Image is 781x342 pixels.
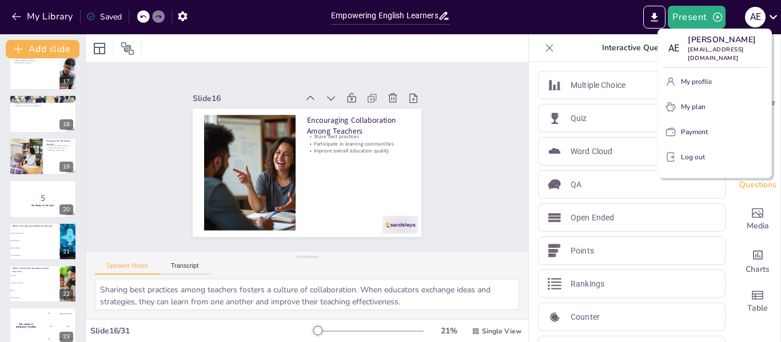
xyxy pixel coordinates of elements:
button: My plan [663,98,767,116]
button: Log out [663,148,767,166]
div: A E [663,38,683,59]
p: [EMAIL_ADDRESS][DOMAIN_NAME] [688,46,767,63]
button: Payment [663,123,767,141]
p: My plan [681,102,706,112]
p: Payment [681,127,708,137]
p: My profile [681,77,712,87]
p: [PERSON_NAME] [688,34,767,46]
button: My profile [663,73,767,91]
p: Log out [681,152,705,162]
